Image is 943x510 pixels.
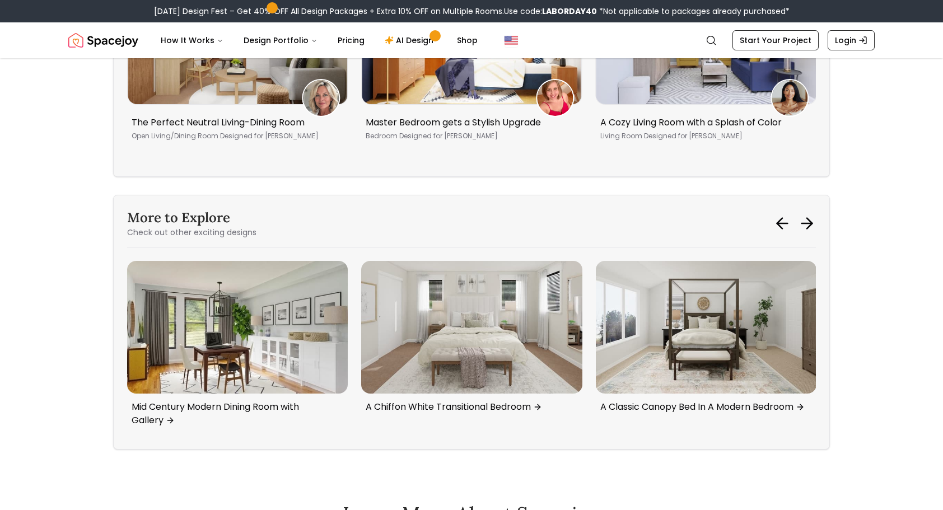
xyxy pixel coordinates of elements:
p: Mid Century Modern Dining Room with Gallery [132,400,339,427]
p: A Cozy Living Room with a Splash of Color [600,116,807,129]
div: 2 / 6 [596,261,816,422]
a: A Chiffon White Transitional BedroomA Chiffon White Transitional Bedroom [361,261,582,418]
button: Design Portfolio [235,29,326,52]
a: AI Design [376,29,446,52]
p: A Classic Canopy Bed In A Modern Bedroom [600,400,807,414]
p: Master Bedroom gets a Stylish Upgrade [366,116,573,129]
p: Bedroom [PERSON_NAME] [366,132,573,141]
p: Open Living/Dining Room [PERSON_NAME] [132,132,339,141]
a: Shop [448,29,487,52]
img: United States [505,34,518,47]
button: How It Works [152,29,232,52]
img: Spacejoy Logo [68,29,138,52]
span: Use code: [504,6,597,17]
div: 6 / 6 [127,261,348,436]
h3: More to Explore [127,209,256,227]
nav: Main [152,29,487,52]
div: Carousel [127,261,816,436]
a: Pricing [329,29,374,52]
span: Designed for [644,131,687,141]
span: *Not applicable to packages already purchased* [597,6,790,17]
a: Login [828,30,875,50]
div: [DATE] Design Fest – Get 40% OFF All Design Packages + Extra 10% OFF on Multiple Rooms. [154,6,790,17]
p: The Perfect Neutral Living-Dining Room [132,116,339,129]
img: AMBER GORZYNSKI [303,80,339,116]
a: Start Your Project [732,30,819,50]
span: Designed for [220,131,263,141]
img: A Classic Canopy Bed In A Modern Bedroom [596,261,816,394]
p: A Chiffon White Transitional Bedroom [366,400,573,414]
div: 1 / 6 [361,261,582,422]
img: RASHEEDAH JONES [772,80,807,116]
nav: Global [68,22,875,58]
img: Chelsey Shoup [538,80,573,116]
b: LABORDAY40 [542,6,597,17]
a: A Classic Canopy Bed In A Modern BedroomA Classic Canopy Bed In A Modern Bedroom [596,261,816,418]
a: Mid Century Modern Dining Room with GalleryMid Century Modern Dining Room with Gallery [127,261,348,432]
img: Mid Century Modern Dining Room with Gallery [127,261,348,394]
span: Designed for [399,131,442,141]
a: Spacejoy [68,29,138,52]
p: Living Room [PERSON_NAME] [600,132,807,141]
img: A Chiffon White Transitional Bedroom [361,261,582,394]
p: Check out other exciting designs [127,227,256,238]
